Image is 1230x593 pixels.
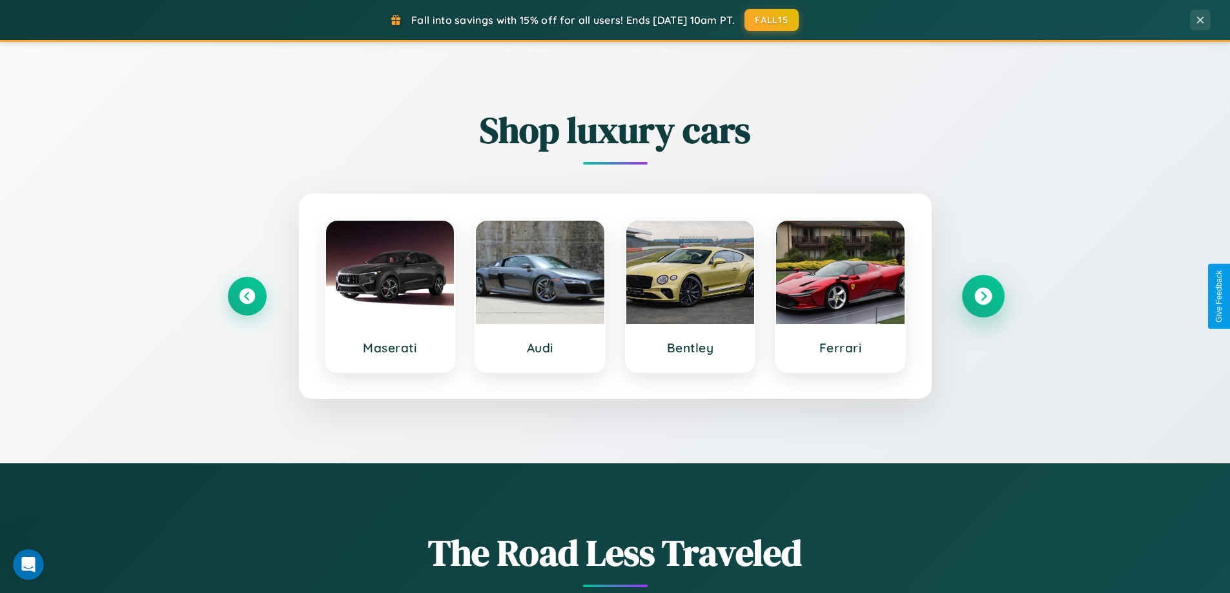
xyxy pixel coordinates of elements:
h3: Bentley [639,340,742,356]
h2: Shop luxury cars [228,105,1003,155]
h3: Ferrari [789,340,892,356]
div: Give Feedback [1215,270,1224,323]
h3: Audi [489,340,591,356]
button: FALL15 [744,9,799,31]
iframe: Intercom live chat [13,549,44,580]
h3: Maserati [339,340,442,356]
span: Fall into savings with 15% off for all users! Ends [DATE] 10am PT. [411,14,735,26]
h1: The Road Less Traveled [228,528,1003,578]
